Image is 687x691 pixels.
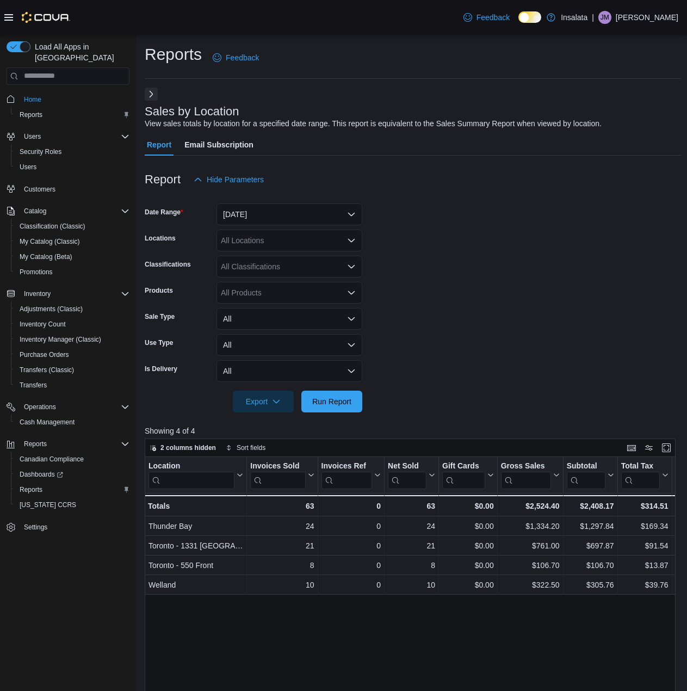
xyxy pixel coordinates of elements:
span: Reports [20,110,42,119]
img: Cova [22,12,70,23]
span: Inventory Count [20,320,66,329]
button: Classification (Classic) [11,219,134,234]
button: Invoices Sold [250,461,314,489]
button: All [216,334,362,356]
a: Inventory Count [15,318,70,331]
div: Invoices Ref [321,461,372,489]
button: Promotions [11,264,134,280]
div: $39.76 [621,578,669,591]
div: Subtotal [567,461,605,489]
button: Inventory [2,286,134,301]
div: $1,297.84 [567,520,614,533]
div: Invoices Ref [321,461,372,471]
span: Customers [24,185,55,194]
div: Thunder Bay [148,520,243,533]
div: 24 [388,520,435,533]
span: Operations [24,403,56,411]
p: | [592,11,594,24]
button: Subtotal [567,461,614,489]
span: Security Roles [15,145,129,158]
a: Reports [15,108,47,121]
div: $13.87 [621,559,669,572]
a: Settings [20,521,52,534]
button: Users [11,159,134,175]
label: Use Type [145,338,173,347]
button: Cash Management [11,415,134,430]
input: Dark Mode [518,11,541,23]
span: JM [601,11,609,24]
button: All [216,308,362,330]
button: Next [145,88,158,101]
div: 21 [388,539,435,552]
span: Promotions [20,268,53,276]
div: Location [148,461,234,489]
label: Classifications [145,260,191,269]
button: Inventory Manager (Classic) [11,332,134,347]
a: Canadian Compliance [15,453,88,466]
div: 8 [388,559,435,572]
div: 0 [321,520,381,533]
button: Gift Cards [442,461,494,489]
span: [US_STATE] CCRS [20,501,76,509]
span: Settings [20,520,129,534]
a: Feedback [208,47,263,69]
button: Users [20,130,45,143]
span: 2 columns hidden [160,443,216,452]
button: Location [148,461,243,489]
span: Transfers (Classic) [20,366,74,374]
div: 10 [388,578,435,591]
button: Transfers (Classic) [11,362,134,378]
button: Export [233,391,294,412]
a: Dashboards [11,467,134,482]
button: Hide Parameters [189,169,268,190]
button: 2 columns hidden [145,441,220,454]
label: Locations [145,234,176,243]
a: Classification (Classic) [15,220,90,233]
div: Subtotal [567,461,605,471]
div: 0 [321,559,381,572]
div: Gross Sales [501,461,551,489]
span: My Catalog (Beta) [20,252,72,261]
span: Adjustments (Classic) [20,305,83,313]
button: My Catalog (Classic) [11,234,134,249]
button: Reports [11,107,134,122]
div: 10 [250,578,314,591]
a: Reports [15,483,47,496]
div: 63 [388,499,435,513]
div: View sales totals by location for a specified date range. This report is equivalent to the Sales ... [145,118,602,129]
button: Invoices Ref [321,461,381,489]
div: $169.34 [621,520,669,533]
h1: Reports [145,44,202,65]
button: Open list of options [347,236,356,245]
button: Keyboard shortcuts [625,441,638,454]
h3: Sales by Location [145,105,239,118]
div: $91.54 [621,539,669,552]
a: Users [15,161,41,174]
div: $0.00 [442,559,494,572]
div: 0 [321,499,381,513]
button: Enter fullscreen [660,441,673,454]
div: Location [148,461,234,471]
div: 8 [250,559,314,572]
a: Transfers [15,379,51,392]
div: $0.00 [442,539,494,552]
span: Washington CCRS [15,498,129,511]
span: Email Subscription [184,134,253,156]
span: Inventory [24,289,51,298]
span: Adjustments (Classic) [15,303,129,316]
a: Dashboards [15,468,67,481]
div: $2,408.17 [567,499,614,513]
button: Users [2,129,134,144]
span: Home [24,95,41,104]
a: Promotions [15,266,57,279]
div: $1,334.20 [501,520,560,533]
span: Purchase Orders [15,348,129,361]
span: Cash Management [20,418,75,427]
span: Cash Management [15,416,129,429]
p: Insalata [561,11,587,24]
span: My Catalog (Classic) [20,237,80,246]
a: [US_STATE] CCRS [15,498,81,511]
span: My Catalog (Classic) [15,235,129,248]
a: Inventory Manager (Classic) [15,333,106,346]
span: Catalog [24,207,46,215]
